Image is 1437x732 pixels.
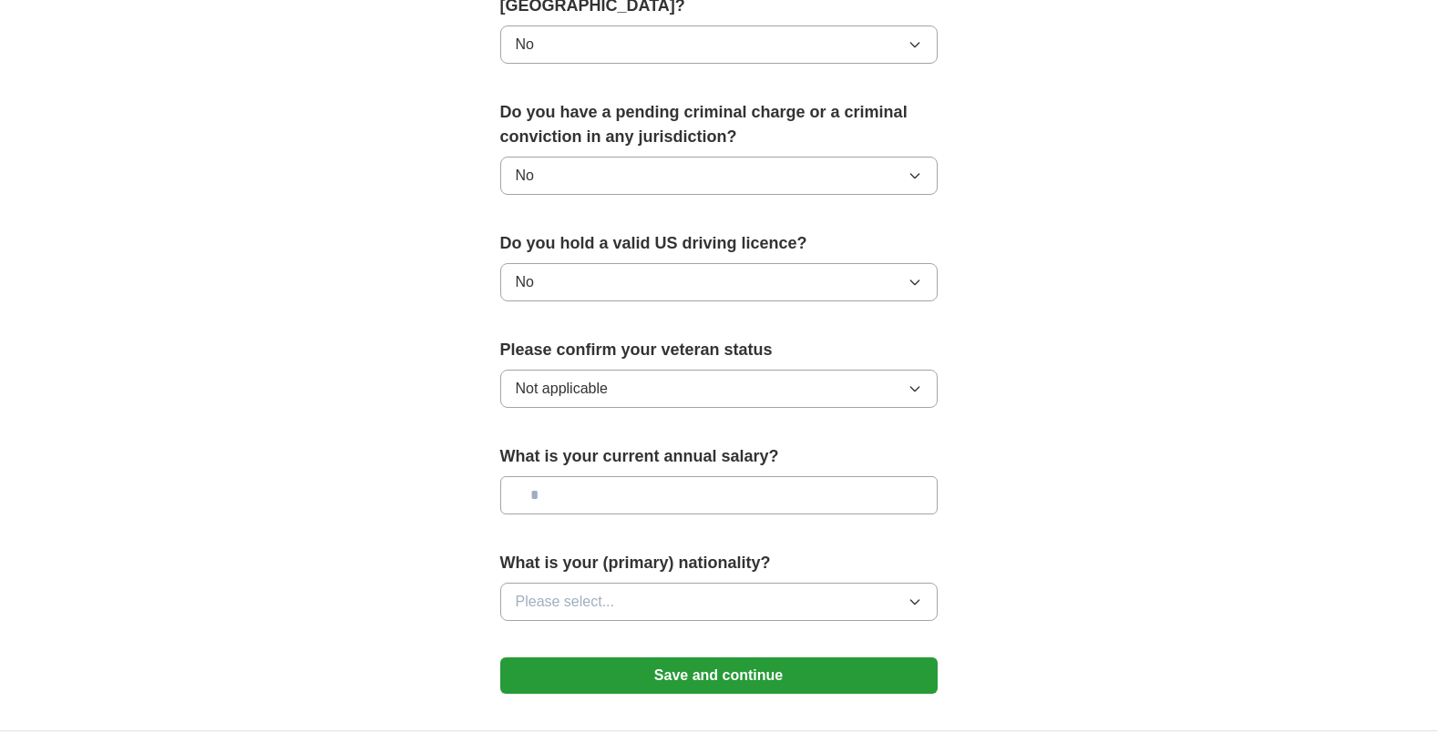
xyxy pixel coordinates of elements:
[516,271,534,293] span: No
[500,231,938,256] label: Do you hold a valid US driving licence?
[500,263,938,301] button: No
[516,591,615,613] span: Please select...
[500,657,938,694] button: Save and continue
[500,444,938,469] label: What is your current annual salary?
[500,338,938,362] label: Please confirm your veteran status
[500,370,938,408] button: Not applicable
[516,34,534,56] span: No
[500,583,938,621] button: Please select...
[500,25,938,64] button: No
[500,551,938,575] label: What is your (primary) nationality?
[500,100,938,149] label: Do you have a pending criminal charge or a criminal conviction in any jurisdiction?
[516,378,608,400] span: Not applicable
[516,165,534,187] span: No
[500,157,938,195] button: No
